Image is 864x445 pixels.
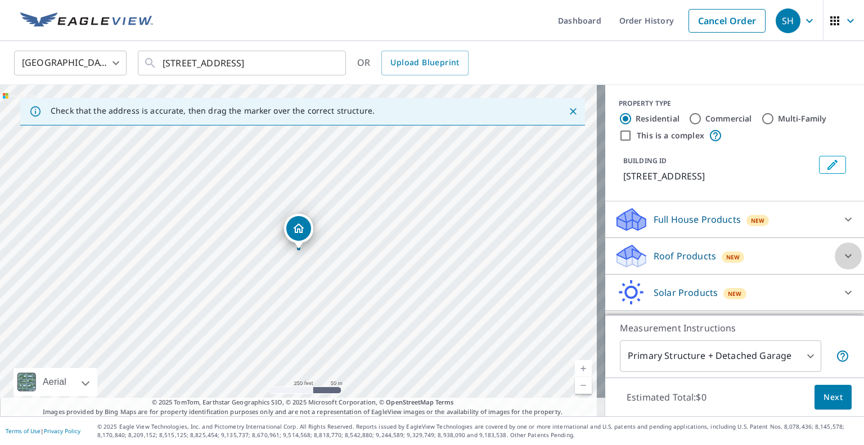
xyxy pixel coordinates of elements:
[705,113,752,124] label: Commercial
[636,113,679,124] label: Residential
[614,242,855,269] div: Roof ProductsNew
[728,289,742,298] span: New
[575,377,592,394] a: Current Level 17, Zoom Out
[386,398,433,406] a: OpenStreetMap
[620,321,849,335] p: Measurement Instructions
[836,349,849,363] span: Your report will include the primary structure and a detached garage if one exists.
[13,368,97,396] div: Aerial
[814,385,852,410] button: Next
[284,214,313,249] div: Dropped pin, building 1, Residential property, 3494 Bonneville Way Suwanee, GA 30024
[97,422,858,439] p: © 2025 Eagle View Technologies, Inc. and Pictometry International Corp. All Rights Reserved. Repo...
[654,286,718,299] p: Solar Products
[614,206,855,233] div: Full House ProductsNew
[381,51,468,75] a: Upload Blueprint
[776,8,800,33] div: SH
[357,51,469,75] div: OR
[20,12,153,29] img: EV Logo
[637,130,704,141] label: This is a complex
[6,427,40,435] a: Terms of Use
[751,216,765,225] span: New
[618,385,715,410] p: Estimated Total: $0
[619,98,850,109] div: PROPERTY TYPE
[39,368,70,396] div: Aerial
[620,340,821,372] div: Primary Structure + Detached Garage
[566,104,580,119] button: Close
[819,156,846,174] button: Edit building 1
[623,169,814,183] p: [STREET_ADDRESS]
[44,427,80,435] a: Privacy Policy
[778,113,827,124] label: Multi-Family
[163,47,323,79] input: Search by address or latitude-longitude
[688,9,766,33] a: Cancel Order
[14,47,127,79] div: [GEOGRAPHIC_DATA]
[654,213,741,226] p: Full House Products
[435,398,454,406] a: Terms
[390,56,459,70] span: Upload Blueprint
[575,360,592,377] a: Current Level 17, Zoom In
[51,106,375,116] p: Check that the address is accurate, then drag the marker over the correct structure.
[152,398,454,407] span: © 2025 TomTom, Earthstar Geographics SIO, © 2025 Microsoft Corporation, ©
[623,156,667,165] p: BUILDING ID
[726,253,740,262] span: New
[654,249,716,263] p: Roof Products
[6,428,80,434] p: |
[614,279,855,306] div: Solar ProductsNew
[823,390,843,404] span: Next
